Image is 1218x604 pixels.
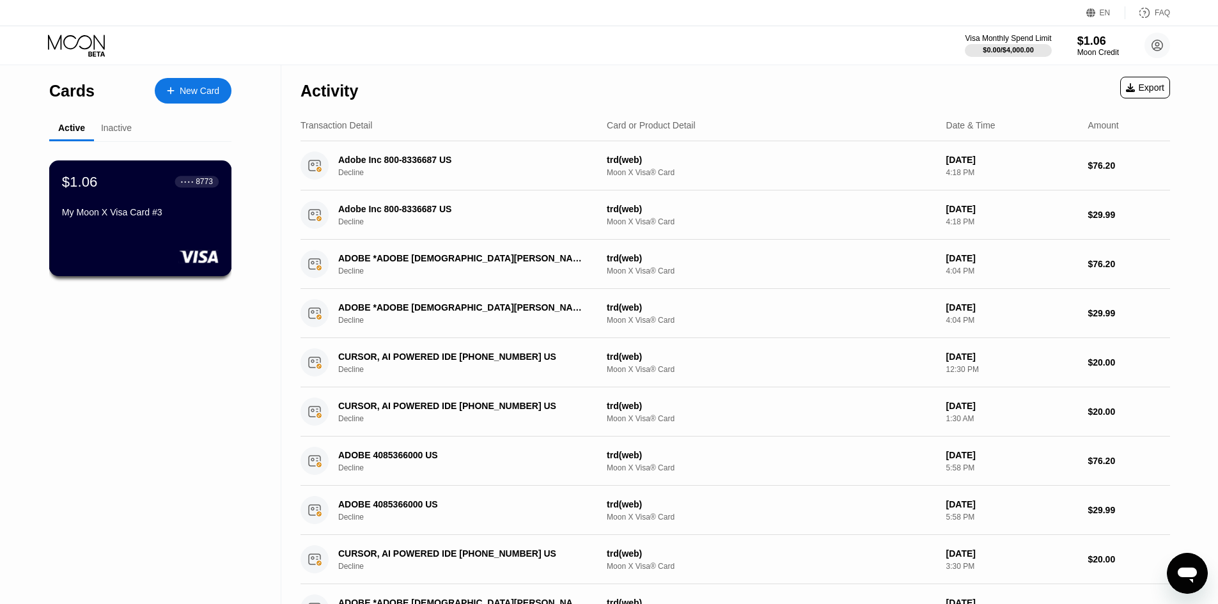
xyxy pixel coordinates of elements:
div: $1.06 [1077,35,1119,48]
div: Moon Credit [1077,48,1119,57]
div: CURSOR, AI POWERED IDE [PHONE_NUMBER] US [338,548,586,559]
div: trd(web) [607,302,936,313]
div: $0.00 / $4,000.00 [983,46,1034,54]
div: Decline [338,414,605,423]
div: FAQ [1155,8,1170,17]
div: Moon X Visa® Card [607,217,936,226]
div: Moon X Visa® Card [607,513,936,522]
div: trd(web) [607,155,936,165]
div: New Card [180,86,219,97]
div: 4:04 PM [946,316,1078,325]
div: Export [1120,77,1170,98]
div: Inactive [101,123,132,133]
div: $76.20 [1088,259,1170,269]
div: Cards [49,82,95,100]
div: 1:30 AM [946,414,1078,423]
div: trd(web) [607,548,936,559]
div: EN [1086,6,1125,19]
div: ADOBE 4085366000 US [338,499,586,509]
div: Moon X Visa® Card [607,316,936,325]
iframe: Button to launch messaging window [1167,553,1208,594]
div: Decline [338,316,605,325]
div: [DATE] [946,253,1078,263]
div: [DATE] [946,450,1078,460]
div: Export [1126,82,1164,93]
div: Transaction Detail [301,120,372,130]
div: [DATE] [946,401,1078,411]
div: Moon X Visa® Card [607,562,936,571]
div: $20.00 [1088,554,1170,564]
div: ADOBE *ADOBE [DEMOGRAPHIC_DATA][PERSON_NAME] [GEOGRAPHIC_DATA]Declinetrd(web)Moon X Visa® Card[DA... [301,240,1170,289]
div: $20.00 [1088,357,1170,368]
div: 4:18 PM [946,168,1078,177]
div: New Card [155,78,231,104]
div: ● ● ● ● [181,180,194,183]
div: Decline [338,168,605,177]
div: ADOBE *ADOBE [DEMOGRAPHIC_DATA][PERSON_NAME] [GEOGRAPHIC_DATA]Declinetrd(web)Moon X Visa® Card[DA... [301,289,1170,338]
div: trd(web) [607,204,936,214]
div: Moon X Visa® Card [607,414,936,423]
div: Decline [338,217,605,226]
div: [DATE] [946,352,1078,362]
div: [DATE] [946,155,1078,165]
div: [DATE] [946,548,1078,559]
div: 3:30 PM [946,562,1078,571]
div: Adobe Inc 800-8336687 USDeclinetrd(web)Moon X Visa® Card[DATE]4:18 PM$76.20 [301,141,1170,190]
div: $20.00 [1088,407,1170,417]
div: Active [58,123,85,133]
div: CURSOR, AI POWERED IDE [PHONE_NUMBER] USDeclinetrd(web)Moon X Visa® Card[DATE]12:30 PM$20.00 [301,338,1170,387]
div: CURSOR, AI POWERED IDE [PHONE_NUMBER] US [338,352,586,362]
div: Card or Product Detail [607,120,696,130]
div: Decline [338,267,605,275]
div: trd(web) [607,499,936,509]
div: $1.06● ● ● ●8773My Moon X Visa Card #3 [50,161,231,275]
div: 8773 [196,177,213,186]
div: Adobe Inc 800-8336687 US [338,204,586,214]
div: Date & Time [946,120,995,130]
div: 12:30 PM [946,365,1078,374]
div: 4:04 PM [946,267,1078,275]
div: ADOBE 4085366000 USDeclinetrd(web)Moon X Visa® Card[DATE]5:58 PM$76.20 [301,437,1170,486]
div: 5:58 PM [946,463,1078,472]
div: Adobe Inc 800-8336687 US [338,155,586,165]
div: Moon X Visa® Card [607,365,936,374]
div: Visa Monthly Spend Limit$0.00/$4,000.00 [965,34,1051,57]
div: CURSOR, AI POWERED IDE [PHONE_NUMBER] USDeclinetrd(web)Moon X Visa® Card[DATE]1:30 AM$20.00 [301,387,1170,437]
div: ADOBE 4085366000 USDeclinetrd(web)Moon X Visa® Card[DATE]5:58 PM$29.99 [301,486,1170,535]
div: CURSOR, AI POWERED IDE [PHONE_NUMBER] US [338,401,586,411]
div: Activity [301,82,358,100]
div: Decline [338,562,605,571]
div: 4:18 PM [946,217,1078,226]
div: $76.20 [1088,160,1170,171]
div: My Moon X Visa Card #3 [62,207,219,217]
div: ADOBE *ADOBE [DEMOGRAPHIC_DATA][PERSON_NAME] [GEOGRAPHIC_DATA] [338,253,586,263]
div: trd(web) [607,352,936,362]
div: Adobe Inc 800-8336687 USDeclinetrd(web)Moon X Visa® Card[DATE]4:18 PM$29.99 [301,190,1170,240]
div: $29.99 [1088,505,1170,515]
div: Amount [1088,120,1118,130]
div: Decline [338,463,605,472]
div: [DATE] [946,204,1078,214]
div: Visa Monthly Spend Limit [965,34,1051,43]
div: trd(web) [607,450,936,460]
div: [DATE] [946,302,1078,313]
div: EN [1100,8,1111,17]
div: $76.20 [1088,456,1170,466]
div: trd(web) [607,253,936,263]
div: 5:58 PM [946,513,1078,522]
div: $1.06Moon Credit [1077,35,1119,57]
div: CURSOR, AI POWERED IDE [PHONE_NUMBER] USDeclinetrd(web)Moon X Visa® Card[DATE]3:30 PM$20.00 [301,535,1170,584]
div: Moon X Visa® Card [607,168,936,177]
div: [DATE] [946,499,1078,509]
div: $29.99 [1088,210,1170,220]
div: Moon X Visa® Card [607,463,936,472]
div: ADOBE *ADOBE [DEMOGRAPHIC_DATA][PERSON_NAME] [GEOGRAPHIC_DATA] [338,302,586,313]
div: ADOBE 4085366000 US [338,450,586,460]
div: Decline [338,513,605,522]
div: FAQ [1125,6,1170,19]
div: $1.06 [62,173,98,190]
div: trd(web) [607,401,936,411]
div: Moon X Visa® Card [607,267,936,275]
